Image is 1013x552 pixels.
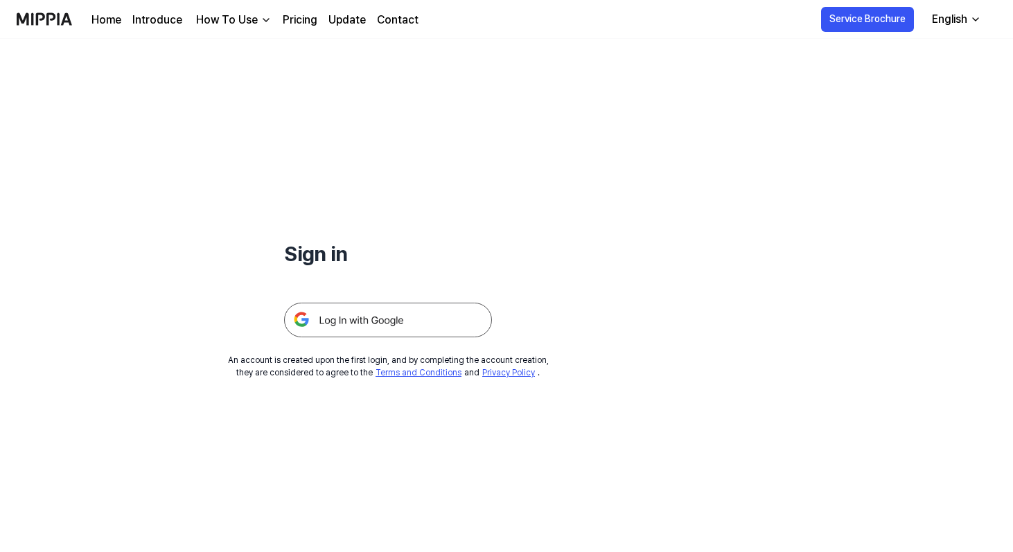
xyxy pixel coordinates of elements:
[482,368,535,377] a: Privacy Policy
[377,12,419,28] a: Contact
[261,15,272,26] img: down
[376,368,461,377] a: Terms and Conditions
[91,12,121,28] a: Home
[284,238,492,269] h1: Sign in
[328,12,366,28] a: Update
[132,12,182,28] a: Introduce
[921,6,989,33] button: English
[193,12,272,28] button: How To Use
[284,303,492,337] img: 구글 로그인 버튼
[283,12,317,28] a: Pricing
[228,354,549,379] div: An account is created upon the first login, and by completing the account creation, they are cons...
[929,11,970,28] div: English
[193,12,261,28] div: How To Use
[821,7,914,32] button: Service Brochure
